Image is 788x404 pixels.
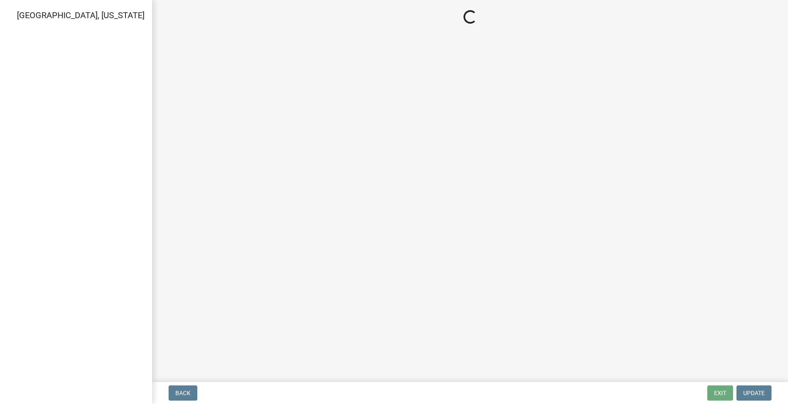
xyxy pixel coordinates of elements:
[175,390,191,396] span: Back
[169,385,197,401] button: Back
[707,385,733,401] button: Exit
[17,10,145,20] span: [GEOGRAPHIC_DATA], [US_STATE]
[736,385,772,401] button: Update
[743,390,765,396] span: Update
